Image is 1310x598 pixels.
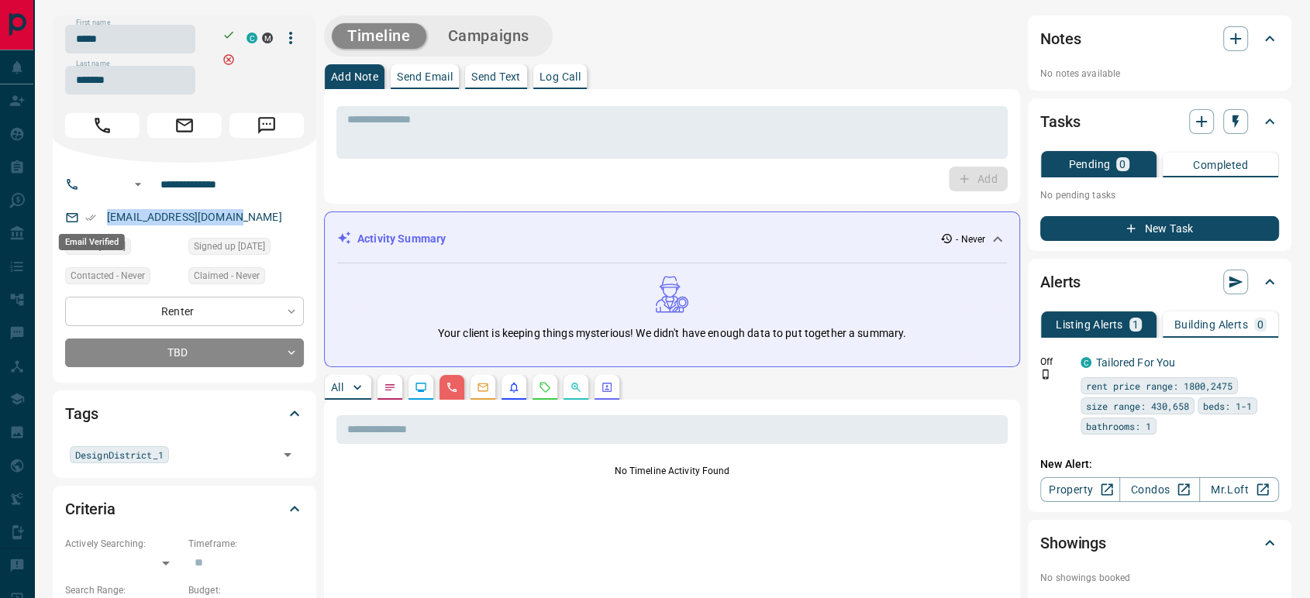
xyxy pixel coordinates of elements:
svg: Listing Alerts [508,381,520,394]
div: Fri Aug 15 2014 [188,238,304,259]
label: First name [76,18,110,28]
span: Claimed - Never [194,268,260,284]
a: Tailored For You [1096,356,1175,369]
span: Call [65,113,140,138]
p: Log Call [540,71,581,82]
p: Activity Summary [357,231,446,247]
svg: Agent Actions [601,381,613,394]
div: Email Verified [59,234,125,250]
a: Property [1040,477,1120,502]
div: condos.ca [246,33,257,43]
h2: Criteria [65,497,115,521]
span: Message [229,113,304,138]
p: Send Email [397,71,453,82]
p: Search Range: [65,583,181,597]
svg: Push Notification Only [1040,369,1051,380]
p: Listing Alerts [1056,319,1123,330]
h2: Showings [1040,531,1106,555]
button: Timeline [332,23,426,49]
span: Signed up [DATE] [194,239,265,254]
span: rent price range: 1800,2475 [1086,378,1232,394]
h2: Notes [1040,26,1081,51]
p: 1 [1132,319,1139,330]
h2: Tags [65,401,98,426]
div: Showings [1040,524,1279,562]
div: Tags [65,395,304,432]
h2: Tasks [1040,109,1080,134]
p: No pending tasks [1040,184,1279,207]
a: Mr.Loft [1199,477,1279,502]
p: 0 [1257,319,1263,330]
div: TBD [65,339,304,367]
svg: Opportunities [570,381,582,394]
span: size range: 430,658 [1086,398,1189,414]
label: Last name [76,59,110,69]
div: Alerts [1040,263,1279,301]
h2: Alerts [1040,270,1081,294]
button: Open [277,444,298,466]
div: mrloft.ca [262,33,273,43]
div: Renter [65,297,304,325]
svg: Email Verified [85,212,96,223]
a: Condos [1119,477,1199,502]
span: Email [147,113,222,138]
p: New Alert: [1040,456,1279,473]
p: - Never [956,232,985,246]
p: No showings booked [1040,571,1279,585]
div: condos.ca [1081,357,1091,368]
p: Actively Searching: [65,537,181,551]
p: 0 [1119,159,1126,170]
p: Add Note [331,71,378,82]
svg: Lead Browsing Activity [415,381,427,394]
a: [EMAIL_ADDRESS][DOMAIN_NAME] [107,211,282,223]
button: New Task [1040,216,1279,241]
p: No notes available [1040,67,1279,81]
svg: Emails [477,381,489,394]
p: Timeframe: [188,537,304,551]
p: Completed [1193,160,1248,170]
div: Tasks [1040,103,1279,140]
div: Activity Summary- Never [337,225,1007,253]
p: Pending [1068,159,1110,170]
svg: Calls [446,381,458,394]
svg: Requests [539,381,551,394]
span: Contacted - Never [71,268,145,284]
svg: Notes [384,381,396,394]
p: All [331,382,343,393]
button: Campaigns [433,23,545,49]
div: Criteria [65,490,304,528]
p: No Timeline Activity Found [336,464,1008,478]
div: Notes [1040,20,1279,57]
span: bathrooms: 1 [1086,418,1151,434]
p: Budget: [188,583,304,597]
p: Your client is keeping things mysterious! We didn't have enough data to put together a summary. [438,325,906,342]
p: Off [1040,355,1071,369]
p: Building Alerts [1174,319,1248,330]
span: beds: 1-1 [1203,398,1252,414]
button: Open [129,175,147,194]
p: Send Text [471,71,521,82]
span: DesignDistrict_1 [75,447,164,462]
